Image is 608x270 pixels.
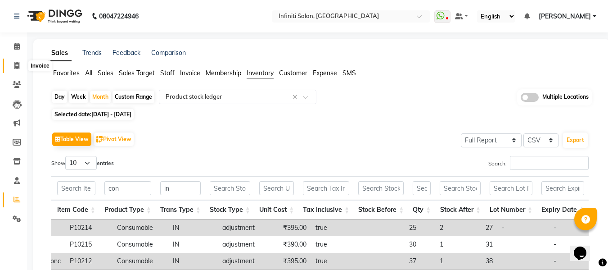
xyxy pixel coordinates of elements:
[366,253,421,270] td: 37
[448,236,497,253] td: 31
[113,220,168,236] td: Consumable
[354,200,408,220] th: Stock Before: activate to sort column ascending
[52,109,134,120] span: Selected date:
[366,220,421,236] td: 25
[413,181,431,195] input: Search Qty
[247,69,274,77] span: Inventory
[160,69,175,77] span: Staff
[255,200,299,220] th: Unit Cost: activate to sort column ascending
[90,91,111,103] div: Month
[53,200,100,220] th: Item Code: activate to sort column ascending
[104,181,151,195] input: Search Product Type
[28,60,51,71] div: Invoice
[570,234,599,261] iframe: chat widget
[541,181,584,195] input: Search Expiry Date
[52,133,91,146] button: Table View
[218,220,267,236] td: adjustment
[485,200,537,220] th: Lot Number: activate to sort column ascending
[206,69,241,77] span: Membership
[366,236,421,253] td: 30
[65,156,97,170] select: Showentries
[448,220,497,236] td: 27
[421,253,448,270] td: 1
[542,93,589,102] span: Multiple Locations
[303,181,349,195] input: Search Tax Inclusive
[113,236,168,253] td: Consumable
[488,156,589,170] label: Search:
[279,69,307,77] span: Customer
[267,253,311,270] td: ₹395.00
[205,200,255,220] th: Stock Type: activate to sort column ascending
[23,4,85,29] img: logo
[311,236,366,253] td: true
[156,200,205,220] th: Trans Type: activate to sort column ascending
[311,220,366,236] td: true
[53,69,80,77] span: Favorites
[113,49,140,57] a: Feedback
[358,181,404,195] input: Search Stock Before
[65,236,113,253] td: P10215
[119,69,155,77] span: Sales Target
[65,253,113,270] td: P10212
[168,253,218,270] td: IN
[96,136,103,143] img: pivot.png
[313,69,337,77] span: Expense
[259,181,294,195] input: Search Unit Cost
[497,220,549,236] td: -
[65,220,113,236] td: P10214
[435,200,485,220] th: Stock After: activate to sort column ascending
[52,91,67,103] div: Day
[298,200,354,220] th: Tax Inclusive: activate to sort column ascending
[210,181,250,195] input: Search Stock Type
[100,200,156,220] th: Product Type: activate to sort column ascending
[267,236,311,253] td: ₹390.00
[537,200,589,220] th: Expiry Date: activate to sort column ascending
[408,200,435,220] th: Qty: activate to sort column ascending
[98,69,113,77] span: Sales
[549,220,601,236] td: -
[549,236,601,253] td: -
[510,156,589,170] input: Search:
[490,181,532,195] input: Search Lot Number
[85,69,92,77] span: All
[218,236,267,253] td: adjustment
[57,181,95,195] input: Search Item Code
[51,156,114,170] label: Show entries
[82,49,102,57] a: Trends
[267,220,311,236] td: ₹395.00
[113,91,154,103] div: Custom Range
[421,220,448,236] td: 2
[549,253,601,270] td: -
[168,236,218,253] td: IN
[293,92,300,102] span: Clear all
[99,4,139,29] b: 08047224946
[91,111,131,118] span: [DATE] - [DATE]
[440,181,481,195] input: Search Stock After
[311,253,366,270] td: true
[342,69,356,77] span: SMS
[448,253,497,270] td: 38
[180,69,200,77] span: Invoice
[48,45,72,61] a: Sales
[160,181,201,195] input: Search Trans Type
[539,12,591,21] span: [PERSON_NAME]
[421,236,448,253] td: 1
[151,49,186,57] a: Comparison
[94,133,134,146] button: Pivot View
[563,133,588,148] button: Export
[69,91,88,103] div: Week
[218,253,267,270] td: adjustment
[113,253,168,270] td: Consumable
[168,220,218,236] td: IN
